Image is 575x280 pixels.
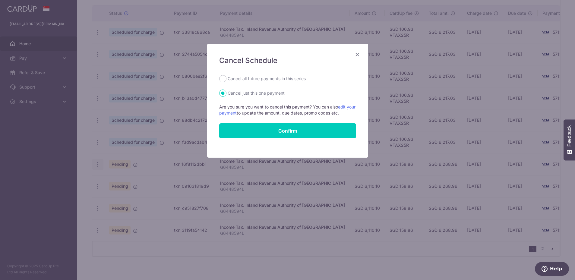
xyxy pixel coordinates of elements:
iframe: Opens a widget where you can find more information [535,262,569,277]
button: Close [354,51,361,58]
button: Feedback - Show survey [564,119,575,160]
label: Cancel all future payments in this series [228,75,306,82]
p: Are you sure you want to cancel this payment? You can also to update the amount, due dates, promo... [219,104,356,116]
span: Feedback [567,125,572,146]
label: Cancel just this one payment [228,90,285,97]
h5: Cancel Schedule [219,56,356,65]
button: Confirm [219,123,356,138]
